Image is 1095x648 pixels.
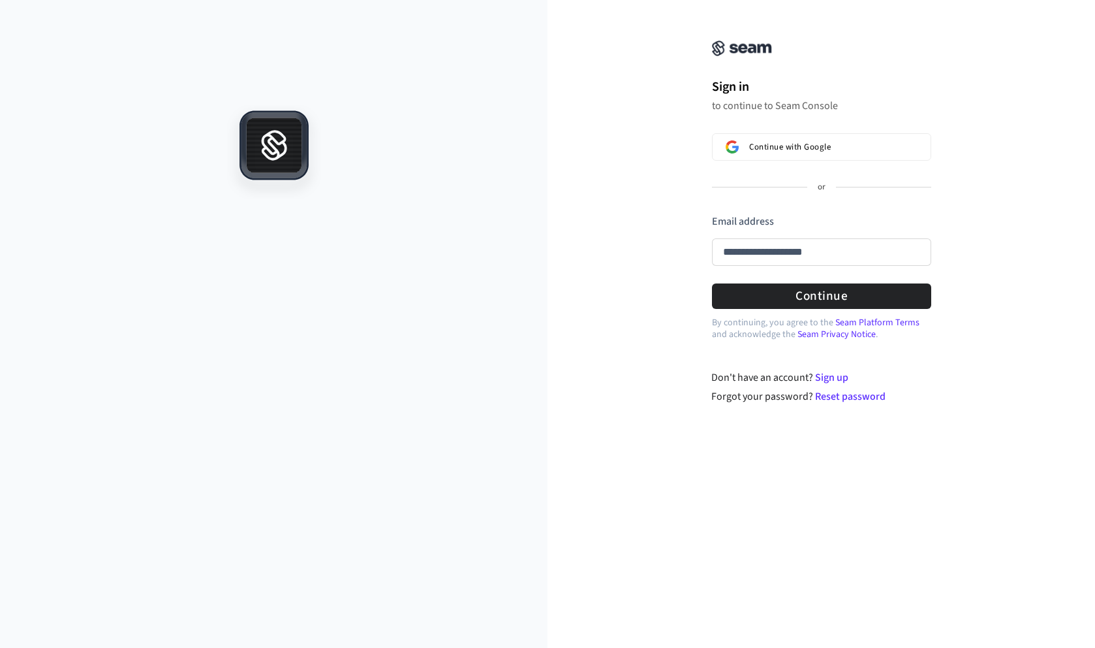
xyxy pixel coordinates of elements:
img: Seam Console [712,40,772,56]
h1: Sign in [712,77,931,97]
a: Seam Platform Terms [835,316,919,329]
a: Seam Privacy Notice [797,328,876,341]
div: Don't have an account? [711,370,931,385]
p: or [818,182,825,193]
p: to continue to Seam Console [712,99,931,112]
button: Continue [712,283,931,309]
button: Sign in with GoogleContinue with Google [712,133,931,161]
div: Forgot your password? [711,389,931,404]
span: Continue with Google [749,142,831,152]
a: Sign up [815,370,848,385]
p: By continuing, you agree to the and acknowledge the . [712,317,931,340]
img: Sign in with Google [726,140,739,154]
label: Email address [712,214,774,229]
a: Reset password [815,389,886,404]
